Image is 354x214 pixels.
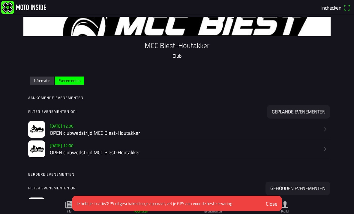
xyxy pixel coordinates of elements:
ion-label: Filter evenementen op: [28,109,77,114]
ion-label: Info [67,209,71,214]
h2: OPEN clubwedstrijd MCC Biest-Houtakker [50,149,320,155]
ion-icon: paper [64,200,73,209]
img: E2dVyu7dtejK0t1u8aJN3oMo4Aja8ie9wXGVM50A.jpg [28,140,45,157]
ion-label: Faciliteiten [134,209,148,214]
ion-label: Evenementen [204,209,222,214]
p: Club [28,52,326,59]
h1: MCC Biest-Houtakker [28,41,326,50]
ion-button: Informatie [30,77,54,85]
ion-text: Gehouden evenementen [270,186,325,191]
ion-label: Eerdere evenementen [28,172,74,177]
ion-label: Aankomende evenementen [28,95,83,101]
ion-text: [DATE] 12:00 [50,142,73,149]
ion-text: Geplande evenementen [272,109,325,114]
span: Inchecken [321,4,341,11]
ion-icon: person [280,200,289,209]
img: ln5vh1jYKP1zZt04sAJrH4XpnbxKpO6lMUbCIFO8.jpg [28,121,45,138]
ion-button: Evenementen [55,77,84,85]
a: Incheckenqr scanner [319,2,353,13]
ion-label: Profiel [281,209,289,214]
ion-text: [DATE] 12:00 [50,123,73,129]
ion-label: Filter evenementen op: [28,185,77,191]
h2: OPEN clubwedstrijd MCC Biest-Houtakker [50,130,320,136]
